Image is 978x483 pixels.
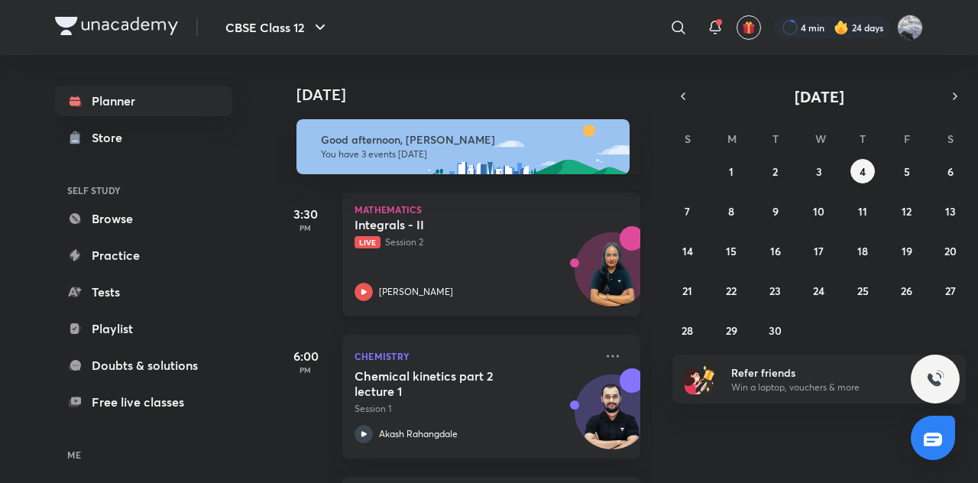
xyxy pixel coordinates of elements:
[945,204,956,219] abbr: September 13, 2025
[55,277,232,307] a: Tests
[772,164,778,179] abbr: September 2, 2025
[857,244,868,258] abbr: September 18, 2025
[682,323,693,338] abbr: September 28, 2025
[850,278,875,303] button: September 25, 2025
[355,205,628,214] p: Mathematics
[938,159,963,183] button: September 6, 2025
[770,244,781,258] abbr: September 16, 2025
[355,402,594,416] p: Session 1
[675,318,700,342] button: September 28, 2025
[726,323,737,338] abbr: September 29, 2025
[731,381,919,394] p: Win a laptop, vouchers & more
[769,284,781,298] abbr: September 23, 2025
[275,223,336,232] p: PM
[815,131,826,146] abbr: Wednesday
[763,238,788,263] button: September 16, 2025
[938,238,963,263] button: September 20, 2025
[726,244,737,258] abbr: September 15, 2025
[379,427,458,441] p: Akash Rahangdale
[807,238,831,263] button: September 17, 2025
[55,313,232,344] a: Playlist
[938,278,963,303] button: September 27, 2025
[944,244,957,258] abbr: September 20, 2025
[55,86,232,116] a: Planner
[685,204,690,219] abbr: September 7, 2025
[860,164,866,179] abbr: September 4, 2025
[850,238,875,263] button: September 18, 2025
[296,86,656,104] h4: [DATE]
[355,217,545,232] h5: Integrals - II
[807,159,831,183] button: September 3, 2025
[860,131,866,146] abbr: Thursday
[355,236,381,248] span: Live
[55,350,232,381] a: Doubts & solutions
[926,370,944,388] img: ttu
[763,318,788,342] button: September 30, 2025
[772,204,779,219] abbr: September 9, 2025
[321,133,616,147] h6: Good afternoon, [PERSON_NAME]
[55,17,178,39] a: Company Logo
[857,284,869,298] abbr: September 25, 2025
[807,199,831,223] button: September 10, 2025
[575,383,649,456] img: Avatar
[355,347,594,365] p: Chemistry
[742,21,756,34] img: avatar
[682,284,692,298] abbr: September 21, 2025
[675,278,700,303] button: September 21, 2025
[685,131,691,146] abbr: Sunday
[55,177,232,203] h6: SELF STUDY
[895,199,919,223] button: September 12, 2025
[685,364,715,394] img: referral
[816,164,822,179] abbr: September 3, 2025
[850,159,875,183] button: September 4, 2025
[904,164,910,179] abbr: September 5, 2025
[321,148,616,160] p: You have 3 events [DATE]
[675,199,700,223] button: September 7, 2025
[55,387,232,417] a: Free live classes
[296,119,630,174] img: afternoon
[719,278,743,303] button: September 22, 2025
[719,318,743,342] button: September 29, 2025
[682,244,693,258] abbr: September 14, 2025
[834,20,849,35] img: streak
[726,284,737,298] abbr: September 22, 2025
[728,204,734,219] abbr: September 8, 2025
[55,442,232,468] h6: ME
[902,204,912,219] abbr: September 12, 2025
[275,205,336,223] h5: 3:30
[947,131,954,146] abbr: Saturday
[858,204,867,219] abbr: September 11, 2025
[902,244,912,258] abbr: September 19, 2025
[731,365,919,381] h6: Refer friends
[55,240,232,271] a: Practice
[719,199,743,223] button: September 8, 2025
[945,284,956,298] abbr: September 27, 2025
[813,204,824,219] abbr: September 10, 2025
[275,347,336,365] h5: 6:00
[795,86,844,107] span: [DATE]
[904,131,910,146] abbr: Friday
[947,164,954,179] abbr: September 6, 2025
[895,278,919,303] button: September 26, 2025
[379,285,453,299] p: [PERSON_NAME]
[55,122,232,153] a: Store
[737,15,761,40] button: avatar
[850,199,875,223] button: September 11, 2025
[355,235,594,249] p: Session 2
[275,365,336,374] p: PM
[55,17,178,35] img: Company Logo
[675,238,700,263] button: September 14, 2025
[769,323,782,338] abbr: September 30, 2025
[763,199,788,223] button: September 9, 2025
[575,241,649,314] img: Avatar
[807,278,831,303] button: September 24, 2025
[901,284,912,298] abbr: September 26, 2025
[719,238,743,263] button: September 15, 2025
[355,368,545,399] h5: Chemical kinetics part 2 lecture 1
[719,159,743,183] button: September 1, 2025
[938,199,963,223] button: September 13, 2025
[727,131,737,146] abbr: Monday
[763,159,788,183] button: September 2, 2025
[55,203,232,234] a: Browse
[729,164,733,179] abbr: September 1, 2025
